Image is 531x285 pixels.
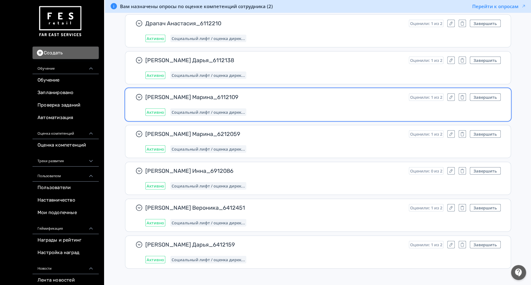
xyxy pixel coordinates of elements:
[145,57,404,64] span: [PERSON_NAME] Дарья_6112138
[145,204,404,212] span: [PERSON_NAME] Вероника_6412451
[33,139,99,152] a: Оценка компетенций
[145,130,404,138] span: [PERSON_NAME] Марина_6212059
[120,3,273,9] span: Вам назначены опросы по оценке компетенций сотрудника (2)
[147,220,164,225] span: Активно
[410,95,442,100] span: Оценили: 1 из 2
[470,20,501,27] button: Завершить
[33,207,99,219] a: Мои подопечные
[33,99,99,112] a: Проверка заданий
[172,147,245,152] span: Социальный лифт / оценка директора магазина
[145,93,404,101] span: [PERSON_NAME] Марина_6112109
[172,220,245,225] span: Социальный лифт / оценка директора магазина
[33,59,99,74] div: Обучение
[172,36,245,41] span: Социальный лифт / оценка директора магазина
[33,112,99,124] a: Автоматизация
[410,58,442,63] span: Оценили: 1 из 2
[472,3,526,9] button: Перейти к опросам
[33,219,99,234] div: Геймификация
[33,182,99,194] a: Пользователи
[147,36,164,41] span: Активно
[172,73,245,78] span: Социальный лифт / оценка директора магазина
[172,257,245,262] span: Социальный лифт / оценка директора магазина
[33,47,99,59] button: Создать
[470,204,501,212] button: Завершить
[172,183,245,188] span: Социальный лифт / оценка директора магазина
[33,234,99,247] a: Награды и рейтинг
[470,130,501,138] button: Завершить
[145,241,404,248] span: [PERSON_NAME] Дарья_6412159
[33,247,99,259] a: Настройка наград
[147,110,164,115] span: Активно
[410,205,442,210] span: Оценили: 1 из 2
[147,257,164,262] span: Активно
[33,124,99,139] div: Оценка компетенций
[38,4,83,39] img: https://files.teachbase.ru/system/account/57463/logo/medium-936fc5084dd2c598f50a98b9cbe0469a.png
[33,87,99,99] a: Запланировано
[410,242,442,247] span: Оценили: 1 из 2
[145,167,404,175] span: [PERSON_NAME] Инна_6912086
[410,132,442,137] span: Оценили: 1 из 2
[470,167,501,175] button: Завершить
[410,168,442,173] span: Оценили: 0 из 2
[33,74,99,87] a: Обучение
[33,259,99,274] div: Новости
[145,20,404,27] span: Драпач Анастасия_6112210
[33,194,99,207] a: Наставничество
[33,152,99,167] div: Треки развития
[33,167,99,182] div: Пользователи
[172,110,245,115] span: Социальный лифт / оценка директора магазина
[470,241,501,248] button: Завершить
[470,57,501,64] button: Завершить
[147,147,164,152] span: Активно
[470,93,501,101] button: Завершить
[147,183,164,188] span: Активно
[147,73,164,78] span: Активно
[410,21,442,26] span: Оценили: 1 из 2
